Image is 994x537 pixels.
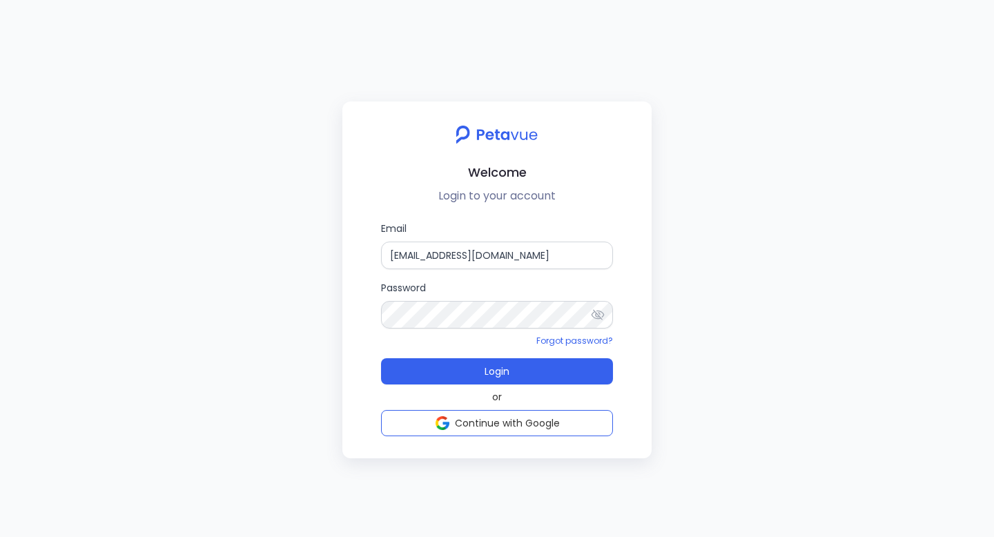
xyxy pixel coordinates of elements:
p: Login to your account [353,188,641,204]
button: Continue with Google [381,410,613,436]
span: Login [485,364,509,378]
h2: Welcome [353,162,641,182]
label: Email [381,221,613,269]
button: Login [381,358,613,384]
span: Continue with Google [455,416,560,430]
a: Forgot password? [536,335,613,346]
input: Email [381,242,613,269]
label: Password [381,280,613,329]
span: or [492,390,502,404]
img: petavue logo [447,118,547,151]
input: Password [381,301,613,329]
